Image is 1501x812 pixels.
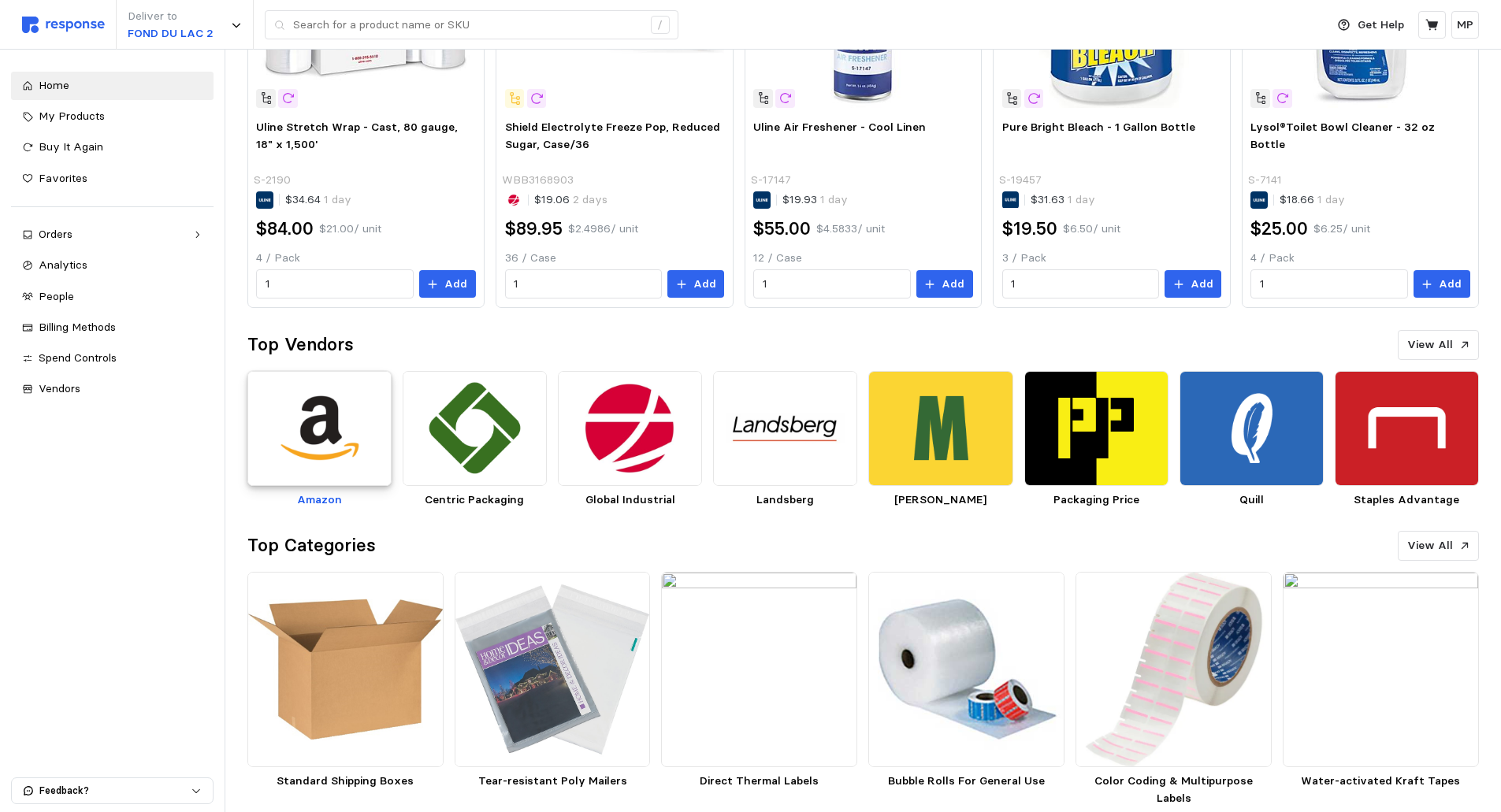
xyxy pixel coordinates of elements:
p: Feedback? [39,784,191,798]
p: Bubble Rolls For General Use [868,773,1064,790]
p: S-17147 [751,172,791,189]
span: Vendors [39,381,80,395]
img: THT-152-494-PK.webp [1076,572,1272,768]
p: MP [1457,17,1473,34]
h2: $25.00 [1250,217,1308,241]
a: Spend Controls [11,344,214,373]
button: Add [1414,270,1470,298]
img: 28d3e18e-6544-46cd-9dd4-0f3bdfdd001e.png [868,371,1012,487]
input: Qty [266,270,404,298]
p: S-19457 [999,172,1042,189]
span: 1 day [817,192,848,206]
span: People [39,289,74,303]
p: Global Industrial [558,491,702,509]
img: 1fd4c12a-3439-4c08-96e1-85a7cf36c540.png [1024,371,1168,487]
span: Home [39,78,69,92]
img: 60DY22_AS01 [661,572,857,768]
button: Add [916,270,973,298]
p: 3 / Pack [1002,250,1221,267]
p: Tear-resistant Poly Mailers [455,773,651,790]
a: Analytics [11,251,214,280]
p: View All [1407,537,1453,554]
span: Favorites [39,171,87,185]
p: 4 / Pack [1250,250,1469,267]
p: Add [1439,276,1462,293]
h2: $89.95 [505,217,563,241]
p: $31.63 [1031,191,1095,209]
span: 1 day [321,192,351,206]
button: Add [1165,270,1221,298]
p: Amazon [247,491,392,509]
h2: $19.50 [1002,217,1057,241]
div: / [651,16,670,35]
input: Qty [1011,270,1150,298]
p: Standard Shipping Boxes [247,773,444,790]
h2: Top Vendors [247,332,354,357]
p: $6.25 / unit [1313,221,1370,238]
button: Add [419,270,476,298]
span: Uline Air Freshener - Cool Linen [753,120,926,134]
img: 23M285_GC01 [1283,572,1479,768]
a: Favorites [11,165,214,193]
button: Feedback? [12,778,213,803]
p: Color Coding & Multipurpose Labels [1076,773,1272,806]
p: 12 / Case [753,250,972,267]
h2: $84.00 [256,217,314,241]
span: 1 day [1314,192,1345,206]
span: Pure Bright Bleach - 1 Gallon Bottle [1002,120,1195,134]
p: FOND DU LAC 2 [128,25,214,43]
a: Vendors [11,375,214,403]
p: [PERSON_NAME] [868,491,1012,509]
p: 4 / Pack [256,250,475,267]
p: Landsberg [713,491,857,509]
p: Deliver to [128,8,214,25]
p: Add [444,276,467,293]
p: Add [942,276,964,293]
p: $6.50 / unit [1063,221,1120,238]
div: Orders [39,226,186,243]
span: Spend Controls [39,350,117,365]
button: Get Help [1328,10,1414,40]
p: $19.06 [534,191,607,209]
h2: $55.00 [753,217,811,241]
img: 63258c51-adb8-4b2a-9b0d-7eba9747dc41.png [1335,371,1479,487]
p: Add [1191,276,1213,293]
input: Qty [763,270,901,298]
button: View All [1398,531,1479,561]
p: Staples Advantage [1335,491,1479,509]
p: $19.93 [782,191,848,209]
button: MP [1451,11,1479,39]
input: Qty [1260,270,1399,298]
span: Buy It Again [39,139,103,154]
a: Buy It Again [11,133,214,161]
p: Packaging Price [1024,491,1168,509]
a: My Products [11,102,214,131]
a: People [11,283,214,311]
a: Home [11,72,214,100]
p: WBB3168903 [502,172,574,189]
img: bfee157a-10f7-4112-a573-b61f8e2e3b38.png [1180,371,1324,487]
p: $2.4986 / unit [568,221,638,238]
p: Get Help [1358,17,1404,34]
span: Lysol®Toilet Bowl Cleaner - 32 oz Bottle [1250,120,1435,151]
span: Uline Stretch Wrap - Cast, 80 gauge, 18" x 1,500' [256,120,458,151]
p: View All [1407,336,1453,354]
span: 1 day [1064,192,1095,206]
span: Billing Methods [39,320,116,334]
img: svg%3e [22,17,105,33]
img: b57ebca9-4645-4b82-9362-c975cc40820f.png [403,371,547,487]
img: L_302020.jpg [247,572,444,768]
button: View All [1398,330,1479,360]
img: 771c76c0-1592-4d67-9e09-d6ea890d945b.png [558,371,702,487]
h2: Top Categories [247,533,376,558]
p: Centric Packaging [403,491,547,509]
p: Water-activated Kraft Tapes [1283,773,1479,790]
input: Qty [514,270,652,298]
span: Analytics [39,258,87,272]
p: $4.5833 / unit [816,221,885,238]
a: Orders [11,221,214,249]
img: s0950253_sc7 [455,572,651,768]
p: 36 / Case [505,250,724,267]
p: S-7141 [1248,172,1282,189]
p: $21.00 / unit [319,221,381,238]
